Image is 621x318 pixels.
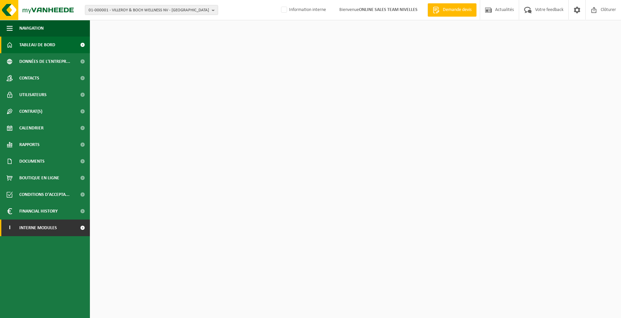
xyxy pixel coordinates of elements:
[441,7,473,13] span: Demande devis
[85,5,218,15] button: 01-000001 - VILLEROY & BOCH WELLNESS NV - [GEOGRAPHIC_DATA]
[19,70,39,86] span: Contacts
[19,86,47,103] span: Utilisateurs
[19,103,42,120] span: Contrat(s)
[280,5,326,15] label: Information interne
[19,153,45,170] span: Documents
[19,120,44,136] span: Calendrier
[89,5,209,15] span: 01-000001 - VILLEROY & BOCH WELLNESS NV - [GEOGRAPHIC_DATA]
[19,136,40,153] span: Rapports
[19,186,70,203] span: Conditions d'accepta...
[19,203,58,220] span: Financial History
[7,220,13,236] span: I
[19,37,55,53] span: Tableau de bord
[19,53,70,70] span: Données de l'entrepr...
[359,7,418,12] strong: ONLINE SALES TEAM NIVELLES
[19,20,44,37] span: Navigation
[428,3,476,17] a: Demande devis
[19,220,57,236] span: Interne modules
[19,170,59,186] span: Boutique en ligne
